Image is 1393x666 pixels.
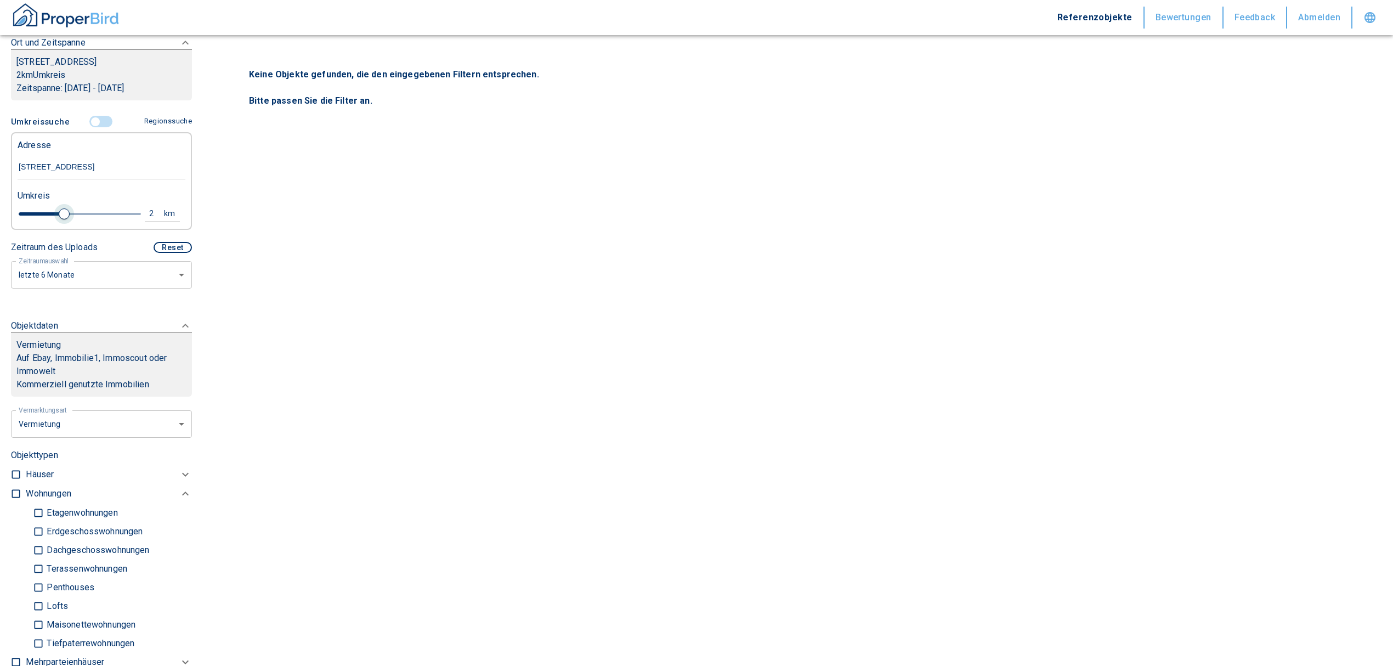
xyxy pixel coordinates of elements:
[167,207,177,221] div: km
[140,112,192,131] button: Regionssuche
[26,465,192,484] div: Häuser
[11,260,192,289] div: letzte 6 Monate
[154,242,192,253] button: Reset
[1287,7,1352,29] button: Abmelden
[11,449,192,462] p: Objekttypen
[16,82,186,95] p: Zeitspanne: [DATE] - [DATE]
[44,565,127,573] p: Terassenwohnungen
[26,484,192,504] div: Wohnungen
[1224,7,1288,29] button: Feedback
[1145,7,1224,29] button: Bewertungen
[11,409,192,438] div: letzte 6 Monate
[16,69,186,82] p: 2 km Umkreis
[18,189,50,202] p: Umkreis
[145,206,180,222] button: 2km
[26,487,71,500] p: Wohnungen
[18,139,51,152] p: Adresse
[16,338,61,352] p: Vermietung
[44,639,134,648] p: Tiefpaterrewohnungen
[11,2,121,29] img: ProperBird Logo and Home Button
[11,319,58,332] p: Objektdaten
[11,241,98,254] p: Zeitraum des Uploads
[18,155,185,180] input: Adresse ändern
[16,352,186,378] p: Auf Ebay, Immobilie1, Immoscout oder Immowelt
[148,207,167,221] div: 2
[11,25,192,111] div: Ort und Zeitspanne[STREET_ADDRESS]2kmUmkreisZeitspanne: [DATE] - [DATE]
[44,602,68,611] p: Lofts
[44,509,117,517] p: Etagenwohnungen
[11,308,192,408] div: ObjektdatenVermietungAuf Ebay, Immobilie1, Immoscout oder ImmoweltKommerziell genutzte Immobilien
[11,36,86,49] p: Ort und Zeitspanne
[44,546,149,555] p: Dachgeschosswohnungen
[11,2,121,33] button: ProperBird Logo and Home Button
[44,527,143,536] p: Erdgeschosswohnungen
[249,68,1347,108] p: Keine Objekte gefunden, die den eingegebenen Filtern entsprechen. Bitte passen Sie die Filter an.
[1046,7,1145,29] button: Referenzobjekte
[16,378,186,391] p: Kommerziell genutzte Immobilien
[44,620,135,629] p: Maisonettewohnungen
[44,583,94,592] p: Penthouses
[16,55,186,69] p: [STREET_ADDRESS]
[26,468,54,481] p: Häuser
[11,111,74,132] button: Umkreissuche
